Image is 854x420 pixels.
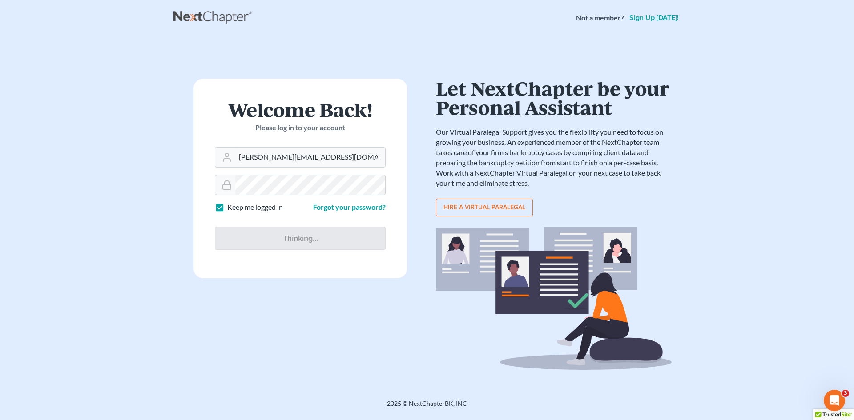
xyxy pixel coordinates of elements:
[436,79,672,116] h1: Let NextChapter be your Personal Assistant
[235,148,385,167] input: Email Address
[173,399,681,415] div: 2025 © NextChapterBK, INC
[313,203,386,211] a: Forgot your password?
[436,199,533,216] a: Hire a virtual paralegal
[436,127,672,188] p: Our Virtual Paralegal Support gives you the flexibility you need to focus on growing your busines...
[824,390,845,411] iframe: Intercom live chat
[215,123,386,133] p: Please log in to your account
[436,227,672,370] img: virtual_paralegal_bg-b12c8cf30858a2b2c02ea913d52db5c468ecc422855d04272ea22d19010d70dc.svg
[576,13,624,23] strong: Not a member?
[628,14,681,21] a: Sign up [DATE]!
[215,227,386,250] input: Thinking...
[842,390,849,397] span: 3
[227,202,283,212] label: Keep me logged in
[215,100,386,119] h1: Welcome Back!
